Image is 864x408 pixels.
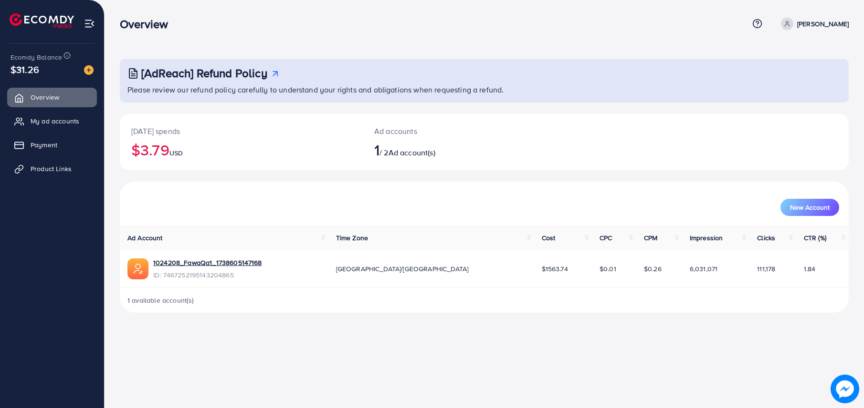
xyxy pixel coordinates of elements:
[336,233,368,243] span: Time Zone
[777,18,849,30] a: [PERSON_NAME]
[804,264,816,274] span: 1.84
[797,18,849,30] p: [PERSON_NAME]
[389,147,435,158] span: Ad account(s)
[7,159,97,178] a: Product Links
[131,125,351,137] p: [DATE] spends
[127,296,194,305] span: 1 available account(s)
[127,233,163,243] span: Ad Account
[542,233,556,243] span: Cost
[790,204,830,211] span: New Account
[10,13,74,28] img: logo
[31,140,57,150] span: Payment
[374,125,534,137] p: Ad accounts
[120,17,176,31] h3: Overview
[600,264,616,274] span: $0.01
[141,66,267,80] h3: [AdReach] Refund Policy
[169,148,183,158] span: USD
[127,84,843,95] p: Please review our refund policy carefully to understand your rights and obligations when requesti...
[690,233,723,243] span: Impression
[757,264,775,274] span: 111,178
[374,139,379,161] span: 1
[127,258,148,279] img: ic-ads-acc.e4c84228.svg
[11,62,39,76] span: $31.26
[153,270,262,280] span: ID: 7467252195143204865
[84,18,95,29] img: menu
[131,141,351,159] h2: $3.79
[757,233,775,243] span: Clicks
[31,116,79,126] span: My ad accounts
[644,233,657,243] span: CPM
[7,112,97,131] a: My ad accounts
[831,375,859,403] img: image
[31,164,72,173] span: Product Links
[690,264,717,274] span: 6,031,071
[11,52,62,62] span: Ecomdy Balance
[780,199,839,216] button: New Account
[600,233,612,243] span: CPC
[644,264,662,274] span: $0.26
[336,264,469,274] span: [GEOGRAPHIC_DATA]/[GEOGRAPHIC_DATA]
[153,258,262,267] a: 1024208_FawaQa1_1738605147168
[7,88,97,107] a: Overview
[7,135,97,154] a: Payment
[374,141,534,159] h2: / 2
[84,65,94,75] img: image
[542,264,568,274] span: $1563.74
[31,92,59,102] span: Overview
[804,233,826,243] span: CTR (%)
